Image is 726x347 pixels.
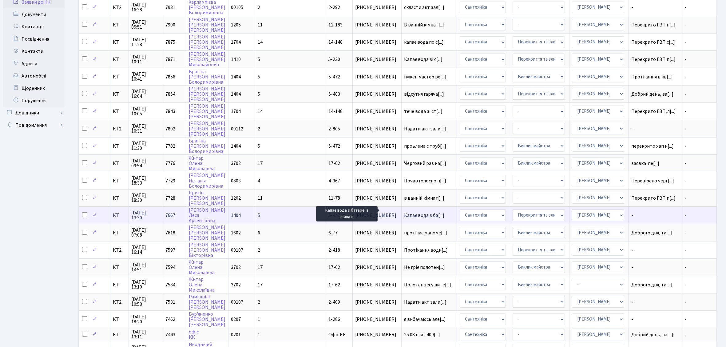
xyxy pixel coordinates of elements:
[404,316,446,323] span: я вибачаюсь але[...]
[631,39,675,46] span: Перекрито ГВП с[...]
[113,161,126,166] span: КТ
[231,281,241,288] span: 3702
[165,74,175,80] span: 7856
[113,248,126,253] span: КТ2
[328,264,340,271] span: 17-62
[258,281,263,288] span: 17
[631,229,672,236] span: Доброго дня, та[...]
[113,5,126,10] span: КТ2
[3,58,65,70] a: Адреси
[355,317,399,322] span: [PHONE_NUMBER]
[258,316,260,323] span: 1
[355,196,399,201] span: [PHONE_NUMBER]
[631,126,679,131] span: -
[131,193,160,203] span: [DATE] 18:30
[258,126,260,132] span: 2
[231,91,241,98] span: 1404
[231,143,241,150] span: 1404
[3,107,65,119] a: Довідники
[3,45,65,58] a: Контакти
[328,177,340,184] span: 4-367
[165,4,175,11] span: 7931
[189,68,225,86] a: Брагіна[PERSON_NAME]Володимирівна
[404,74,446,80] span: нужен мастер ре[...]
[258,143,260,150] span: 5
[165,39,175,46] span: 7875
[631,213,679,218] span: -
[631,143,674,150] span: перекрито хвп н[...]
[113,74,126,79] span: КТ
[258,74,260,80] span: 5
[165,91,175,98] span: 7854
[631,74,673,80] span: Протікання в кв[...]
[631,317,679,322] span: -
[3,94,65,107] a: Порушення
[404,22,445,28] span: В ванній кімнат[...]
[113,57,126,62] span: КТ
[258,212,260,219] span: 5
[131,228,160,237] span: [DATE] 07:08
[113,178,126,183] span: КТ
[165,247,175,253] span: 7597
[355,178,399,183] span: [PHONE_NUMBER]
[328,22,343,28] span: 11-183
[231,126,243,132] span: 00112
[113,92,126,97] span: КТ
[131,2,160,12] span: [DATE] 16:38
[355,92,399,97] span: [PHONE_NUMBER]
[165,264,175,271] span: 7594
[684,212,686,219] span: -
[684,126,686,132] span: -
[165,299,175,305] span: 7531
[404,247,448,253] span: Протікання води[...]
[328,4,340,11] span: 2-292
[258,91,260,98] span: 5
[684,91,686,98] span: -
[113,282,126,287] span: КТ
[355,332,399,337] span: [PHONE_NUMBER]
[131,176,160,185] span: [DATE] 18:33
[131,210,160,220] span: [DATE] 13:30
[258,195,263,201] span: 11
[165,108,175,115] span: 7843
[3,21,65,33] a: Квитанції
[404,126,446,132] span: Надати акт зали[...]
[328,195,340,201] span: 11-78
[684,160,686,167] span: -
[328,247,340,253] span: 2-418
[231,22,241,28] span: 1205
[684,281,686,288] span: -
[355,109,399,114] span: [PHONE_NUMBER]
[231,247,243,253] span: 00107
[165,160,175,167] span: 7776
[3,70,65,82] a: Автомобілі
[631,281,672,288] span: Доброго дня, та[...]
[131,89,160,99] span: [DATE] 16:04
[165,126,175,132] span: 7802
[131,106,160,116] span: [DATE] 10:05
[189,34,225,51] a: [PERSON_NAME][PERSON_NAME][PERSON_NAME]
[355,248,399,253] span: [PHONE_NUMBER]
[404,143,446,150] span: проьлема с труб[...]
[631,195,676,201] span: Перекрито ГВП п[...]
[404,177,446,184] span: Почав голосно п[...]
[189,155,215,172] a: ЖитарОленаМиколаївна
[404,39,444,46] span: капає вода по с[...]
[231,195,241,201] span: 1202
[3,82,65,94] a: Щоденник
[355,40,399,45] span: [PHONE_NUMBER]
[131,262,160,272] span: [DATE] 14:51
[631,265,679,270] span: -
[684,74,686,80] span: -
[231,4,243,11] span: 00105
[189,16,225,34] a: [PERSON_NAME][PERSON_NAME][PERSON_NAME]
[404,195,444,201] span: в ванній кімнат[...]
[231,56,241,63] span: 1410
[231,264,241,271] span: 3702
[631,160,659,167] span: заявка пе[...]
[113,213,126,218] span: КТ
[258,299,260,305] span: 2
[404,160,446,167] span: Черговий раз на[...]
[258,229,260,236] span: 6
[404,281,451,288] span: Полотенцесушите[...]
